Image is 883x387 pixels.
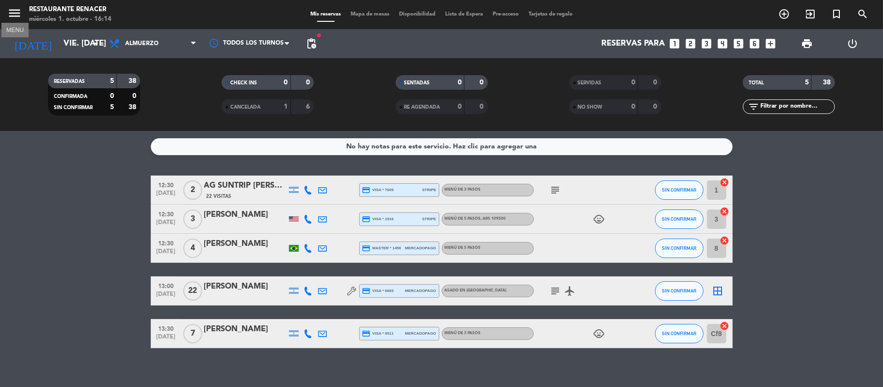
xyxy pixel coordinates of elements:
span: MENÚ DE 3 PASOS [445,188,481,192]
span: 22 Visitas [207,193,232,200]
span: 12:30 [154,208,178,219]
i: credit_card [362,244,371,253]
strong: 0 [480,103,485,110]
strong: 38 [823,79,833,86]
strong: 0 [132,93,138,99]
span: CONFIRMADA [54,94,87,99]
i: cancel [720,177,730,187]
span: [DATE] [154,334,178,345]
i: power_settings_new [847,38,859,49]
i: looks_two [685,37,697,50]
span: fiber_manual_record [316,32,322,38]
div: AG SUNTRIP [PERSON_NAME] x2 [204,179,287,192]
i: credit_card [362,287,371,295]
i: credit_card [362,329,371,338]
span: master * 1458 [362,244,401,253]
i: menu [7,6,22,20]
strong: 38 [128,104,138,111]
span: MENÚ DE 5 PASOS [445,246,481,250]
span: 3 [183,210,202,229]
i: filter_list [748,101,759,113]
div: [PERSON_NAME] [204,209,287,221]
span: 2 [183,180,202,200]
span: NO SHOW [578,105,603,110]
span: Lista de Espera [440,12,488,17]
span: 4 [183,239,202,258]
strong: 38 [128,78,138,84]
strong: 0 [653,79,659,86]
span: visa * 7609 [362,186,394,194]
span: SIN CONFIRMAR [662,245,696,251]
div: [PERSON_NAME] [204,280,287,293]
strong: 5 [110,104,114,111]
i: looks_one [669,37,681,50]
strong: 0 [480,79,485,86]
span: visa * 6683 [362,287,394,295]
i: turned_in_not [831,8,842,20]
strong: 0 [284,79,288,86]
span: RE AGENDADA [404,105,440,110]
div: LOG OUT [830,29,876,58]
span: mercadopago [405,288,436,294]
span: , ARS 109500 [481,217,506,221]
span: Disponibilidad [394,12,440,17]
i: border_all [712,285,724,297]
span: [DATE] [154,219,178,230]
span: MENÚ DE 5 PASOS [445,217,506,221]
button: menu [7,6,22,24]
div: No hay notas para este servicio. Haz clic para agregar una [346,141,537,152]
span: SIN CONFIRMAR [662,216,696,222]
span: print [801,38,813,49]
strong: 0 [458,103,462,110]
span: Almuerzo [125,40,159,47]
strong: 5 [110,78,114,84]
strong: 0 [110,93,114,99]
span: visa * 1916 [362,215,394,224]
button: SIN CONFIRMAR [655,324,704,343]
span: SIN CONFIRMAR [54,105,93,110]
span: 22 [183,281,202,301]
strong: 0 [631,103,635,110]
span: mercadopago [405,330,436,337]
span: SIN CONFIRMAR [662,331,696,336]
i: subject [550,285,562,297]
span: [DATE] [154,291,178,302]
i: add_box [765,37,777,50]
span: TOTAL [749,81,764,85]
button: SIN CONFIRMAR [655,180,704,200]
span: mercadopago [405,245,436,251]
span: stripe [422,216,436,222]
i: search [857,8,868,20]
span: CHECK INS [230,81,257,85]
strong: 0 [631,79,635,86]
strong: 5 [805,79,809,86]
strong: 0 [458,79,462,86]
div: [PERSON_NAME] [204,238,287,250]
span: ASADO EN [GEOGRAPHIC_DATA] [445,289,507,292]
span: 12:30 [154,237,178,248]
i: subject [550,184,562,196]
button: SIN CONFIRMAR [655,210,704,229]
div: Restaurante Renacer [29,5,112,15]
span: Tarjetas de regalo [524,12,578,17]
span: CANCELADA [230,105,260,110]
span: [DATE] [154,190,178,201]
span: 13:30 [154,322,178,334]
span: SIN CONFIRMAR [662,288,696,293]
i: child_care [594,328,605,339]
i: looks_5 [733,37,745,50]
button: SIN CONFIRMAR [655,239,704,258]
span: Mis reservas [305,12,346,17]
span: 12:30 [154,179,178,190]
i: cancel [720,236,730,245]
i: credit_card [362,215,371,224]
span: SENTADAS [404,81,430,85]
span: 13:00 [154,280,178,291]
i: looks_4 [717,37,729,50]
span: RESERVADAS [54,79,85,84]
span: SERVIDAS [578,81,602,85]
strong: 6 [306,103,312,110]
span: pending_actions [305,38,317,49]
i: arrow_drop_down [90,38,102,49]
span: Reservas para [602,39,665,48]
